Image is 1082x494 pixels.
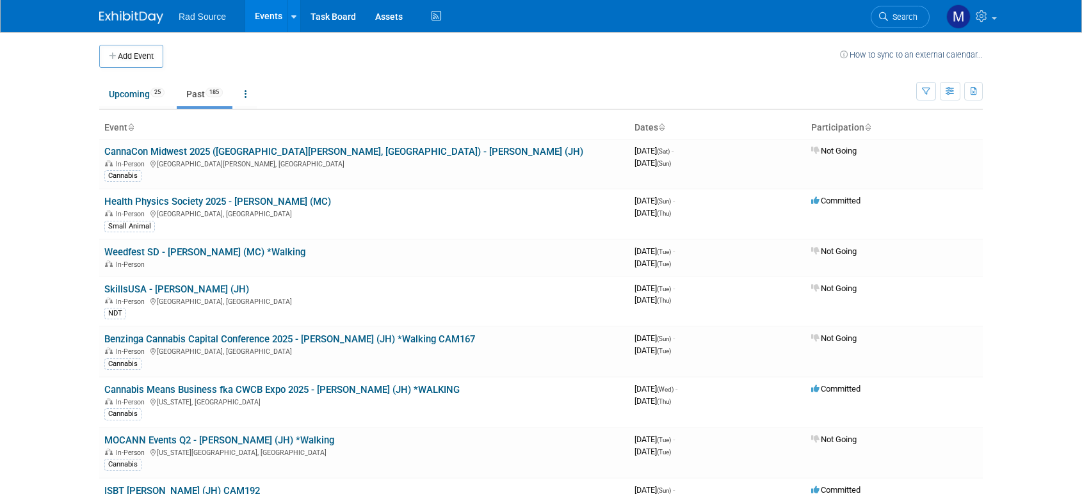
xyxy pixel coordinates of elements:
[634,246,675,256] span: [DATE]
[99,45,163,68] button: Add Event
[634,158,671,168] span: [DATE]
[104,296,624,306] div: [GEOGRAPHIC_DATA], [GEOGRAPHIC_DATA]
[206,88,223,97] span: 185
[634,447,671,456] span: [DATE]
[657,386,674,393] span: (Wed)
[104,146,583,157] a: CannaCon Midwest 2025 ([GEOGRAPHIC_DATA][PERSON_NAME], [GEOGRAPHIC_DATA]) - [PERSON_NAME] (JH)
[657,487,671,494] span: (Sun)
[634,146,674,155] span: [DATE]
[657,210,671,217] span: (Thu)
[105,347,113,354] img: In-Person Event
[634,283,675,293] span: [DATE]
[673,333,675,343] span: -
[104,333,475,345] a: Benzinga Cannabis Capital Conference 2025 - [PERSON_NAME] (JH) *Walking CAM167
[150,88,165,97] span: 25
[105,210,113,216] img: In-Person Event
[673,434,675,444] span: -
[658,122,665,132] a: Sort by Start Date
[657,148,670,155] span: (Sat)
[888,12,917,22] span: Search
[946,4,971,29] img: Melissa Conboy
[657,198,671,205] span: (Sun)
[673,246,675,256] span: -
[657,449,671,456] span: (Tue)
[657,335,671,342] span: (Sun)
[104,283,249,295] a: SkillsUSA - [PERSON_NAME] (JH)
[657,398,671,405] span: (Thu)
[177,82,232,106] a: Past185
[105,398,113,404] img: In-Person Event
[811,246,857,256] span: Not Going
[634,259,671,268] span: [DATE]
[99,11,163,24] img: ExhibitDay
[179,12,226,22] span: Rad Source
[104,208,624,218] div: [GEOGRAPHIC_DATA], [GEOGRAPHIC_DATA]
[116,347,149,356] span: In-Person
[811,333,857,343] span: Not Going
[104,434,334,446] a: MOCANN Events Q2 - [PERSON_NAME] (JH) *Walking
[629,117,806,139] th: Dates
[634,396,671,406] span: [DATE]
[811,434,857,444] span: Not Going
[675,384,677,394] span: -
[104,170,141,182] div: Cannabis
[105,260,113,267] img: In-Person Event
[634,346,671,355] span: [DATE]
[811,146,857,155] span: Not Going
[634,434,675,444] span: [DATE]
[104,158,624,168] div: [GEOGRAPHIC_DATA][PERSON_NAME], [GEOGRAPHIC_DATA]
[104,196,331,207] a: Health Physics Society 2025 - [PERSON_NAME] (MC)
[657,260,671,267] span: (Tue)
[116,398,149,406] span: In-Person
[634,384,677,394] span: [DATE]
[657,248,671,255] span: (Tue)
[657,285,671,292] span: (Tue)
[672,146,674,155] span: -
[104,221,155,232] div: Small Animal
[104,384,460,395] a: Cannabis Means Business fka CWCB Expo 2025 - [PERSON_NAME] (JH) *WALKING
[105,298,113,304] img: In-Person Event
[104,447,624,457] div: [US_STATE][GEOGRAPHIC_DATA], [GEOGRAPHIC_DATA]
[634,333,675,343] span: [DATE]
[811,283,857,293] span: Not Going
[811,384,860,394] span: Committed
[104,408,141,420] div: Cannabis
[116,260,149,269] span: In-Person
[105,449,113,455] img: In-Person Event
[657,347,671,355] span: (Tue)
[116,160,149,168] span: In-Person
[811,196,860,205] span: Committed
[99,117,629,139] th: Event
[806,117,983,139] th: Participation
[657,297,671,304] span: (Thu)
[673,196,675,205] span: -
[105,160,113,166] img: In-Person Event
[840,50,983,60] a: How to sync to an external calendar...
[673,283,675,293] span: -
[104,346,624,356] div: [GEOGRAPHIC_DATA], [GEOGRAPHIC_DATA]
[657,436,671,443] span: (Tue)
[116,210,149,218] span: In-Person
[116,449,149,457] span: In-Person
[634,208,671,218] span: [DATE]
[127,122,134,132] a: Sort by Event Name
[104,308,126,319] div: NDT
[104,396,624,406] div: [US_STATE], [GEOGRAPHIC_DATA]
[104,246,305,258] a: Weedfest SD - [PERSON_NAME] (MC) *Walking
[634,295,671,305] span: [DATE]
[634,196,675,205] span: [DATE]
[104,459,141,470] div: Cannabis
[871,6,930,28] a: Search
[116,298,149,306] span: In-Person
[657,160,671,167] span: (Sun)
[99,82,174,106] a: Upcoming25
[104,358,141,370] div: Cannabis
[864,122,871,132] a: Sort by Participation Type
